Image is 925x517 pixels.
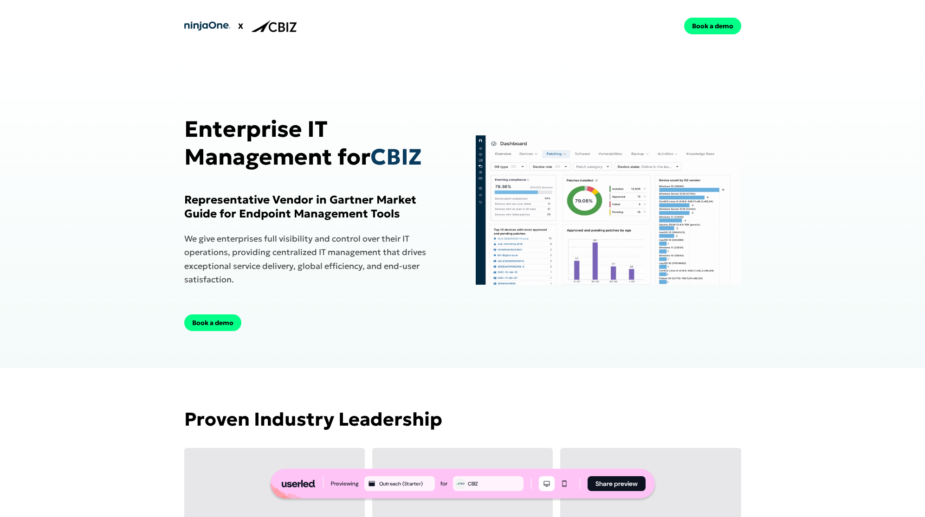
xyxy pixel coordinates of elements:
[468,479,522,488] div: CBIZ
[684,18,741,34] button: Book a demo
[556,476,572,491] button: Mobile mode
[184,193,450,221] h1: Representative Vendor in Gartner Market Guide for Endpoint Management Tools
[184,314,241,331] button: Book a demo
[184,232,450,286] h1: We give enterprises full visibility and control over their IT operations, providing centralized I...
[440,479,447,488] div: for
[331,479,359,488] div: Previewing
[588,476,646,491] button: Share preview
[184,405,741,433] p: Proven Industry Leadership
[539,476,555,491] button: Desktop mode
[370,143,421,171] span: CBIZ
[238,21,243,31] strong: X
[184,115,450,171] h1: Enterprise IT Management for
[379,479,433,488] div: Outreach (Starter)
